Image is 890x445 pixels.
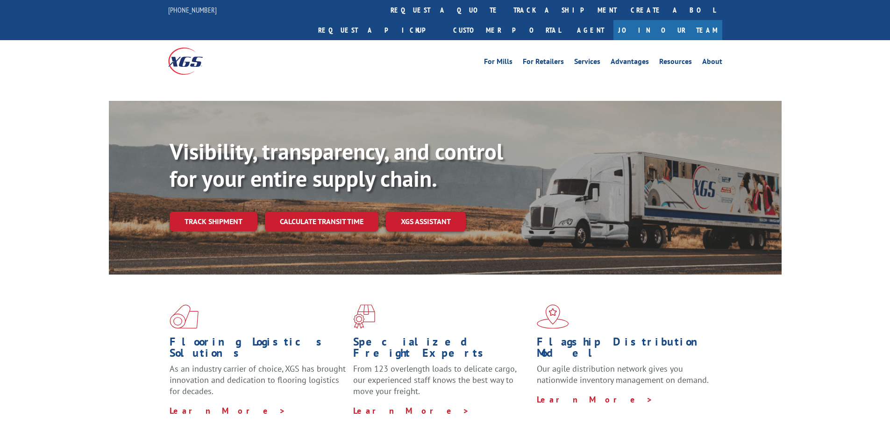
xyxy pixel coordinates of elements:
img: xgs-icon-flagship-distribution-model-red [537,304,569,329]
a: Customer Portal [446,20,568,40]
img: xgs-icon-total-supply-chain-intelligence-red [170,304,199,329]
a: For Mills [484,58,513,68]
a: For Retailers [523,58,564,68]
a: Calculate transit time [265,212,378,232]
b: Visibility, transparency, and control for your entire supply chain. [170,137,503,193]
a: Services [574,58,600,68]
a: Agent [568,20,613,40]
a: Learn More > [537,394,653,405]
span: As an industry carrier of choice, XGS has brought innovation and dedication to flooring logistics... [170,363,346,396]
h1: Flooring Logistics Solutions [170,336,346,363]
img: xgs-icon-focused-on-flooring-red [353,304,375,329]
a: Learn More > [170,405,286,416]
a: Request a pickup [311,20,446,40]
p: From 123 overlength loads to delicate cargo, our experienced staff knows the best way to move you... [353,363,530,405]
a: About [702,58,722,68]
a: Advantages [611,58,649,68]
h1: Specialized Freight Experts [353,336,530,363]
a: XGS ASSISTANT [386,212,466,232]
h1: Flagship Distribution Model [537,336,713,363]
a: Resources [659,58,692,68]
a: [PHONE_NUMBER] [168,5,217,14]
a: Track shipment [170,212,257,231]
span: Our agile distribution network gives you nationwide inventory management on demand. [537,363,709,385]
a: Learn More > [353,405,470,416]
a: Join Our Team [613,20,722,40]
